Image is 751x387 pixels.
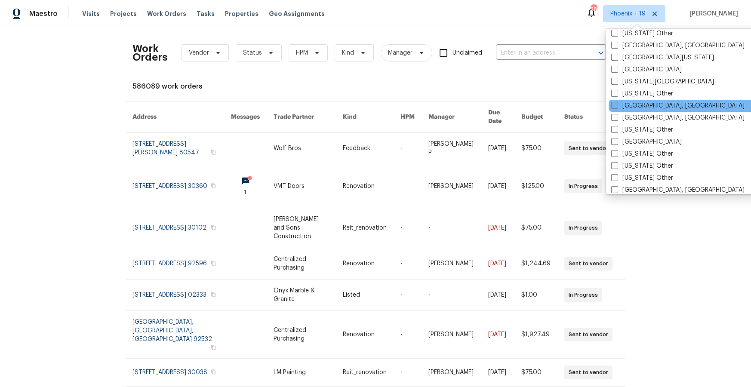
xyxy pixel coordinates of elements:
[611,186,745,194] label: [GEOGRAPHIC_DATA], [GEOGRAPHIC_DATA]
[394,359,422,387] td: -
[394,133,422,164] td: -
[132,82,619,91] div: 586089 work orders
[394,311,422,359] td: -
[336,359,394,387] td: Reit_renovation
[394,208,422,248] td: -
[611,77,714,86] label: [US_STATE][GEOGRAPHIC_DATA]
[422,101,481,133] th: Manager
[267,208,336,248] td: [PERSON_NAME] and Sons Construction
[189,49,209,57] span: Vendor
[611,53,714,62] label: [GEOGRAPHIC_DATA][US_STATE]
[611,89,673,98] label: [US_STATE] Other
[611,65,682,74] label: [GEOGRAPHIC_DATA]
[611,29,673,38] label: [US_STATE] Other
[422,164,481,208] td: [PERSON_NAME]
[394,279,422,311] td: -
[269,9,325,18] span: Geo Assignments
[336,208,394,248] td: Reit_renovation
[422,133,481,164] td: [PERSON_NAME] P
[197,11,215,17] span: Tasks
[595,47,607,59] button: Open
[224,101,267,133] th: Messages
[686,9,738,18] span: [PERSON_NAME]
[342,49,354,57] span: Kind
[267,248,336,279] td: Centralized Purchasing
[267,101,336,133] th: Trade Partner
[394,164,422,208] td: -
[611,150,673,158] label: [US_STATE] Other
[452,49,482,58] span: Unclaimed
[611,162,673,170] label: [US_STATE] Other
[336,164,394,208] td: Renovation
[611,126,673,134] label: [US_STATE] Other
[209,344,217,351] button: Copy Address
[126,101,224,133] th: Address
[388,49,412,57] span: Manager
[422,311,481,359] td: [PERSON_NAME]
[496,46,582,60] input: Enter in an address
[110,9,137,18] span: Projects
[611,101,745,110] label: [GEOGRAPHIC_DATA], [GEOGRAPHIC_DATA]
[336,101,394,133] th: Kind
[209,291,217,298] button: Copy Address
[610,9,646,18] span: Phoenix + 19
[422,248,481,279] td: [PERSON_NAME]
[267,311,336,359] td: Centralized Purchasing
[209,224,217,231] button: Copy Address
[336,248,394,279] td: Renovation
[267,359,336,387] td: LM Painting
[514,101,557,133] th: Budget
[267,279,336,311] td: Onyx Marble & Granite
[209,148,217,156] button: Copy Address
[422,208,481,248] td: -
[591,5,597,14] div: 281
[481,101,514,133] th: Due Date
[611,138,682,146] label: [GEOGRAPHIC_DATA]
[394,248,422,279] td: -
[422,359,481,387] td: [PERSON_NAME]
[336,279,394,311] td: Listed
[209,368,217,376] button: Copy Address
[147,9,186,18] span: Work Orders
[422,279,481,311] td: -
[267,133,336,164] td: Wolf Bros
[209,182,217,190] button: Copy Address
[296,49,308,57] span: HPM
[336,311,394,359] td: Renovation
[82,9,100,18] span: Visits
[243,49,262,57] span: Status
[611,41,745,50] label: [GEOGRAPHIC_DATA], [GEOGRAPHIC_DATA]
[132,44,168,61] h2: Work Orders
[394,101,422,133] th: HPM
[336,133,394,164] td: Feedback
[267,164,336,208] td: VMT Doors
[557,101,625,133] th: Status
[611,174,673,182] label: [US_STATE] Other
[225,9,259,18] span: Properties
[29,9,58,18] span: Maestro
[611,114,745,122] label: [GEOGRAPHIC_DATA], [GEOGRAPHIC_DATA]
[209,259,217,267] button: Copy Address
